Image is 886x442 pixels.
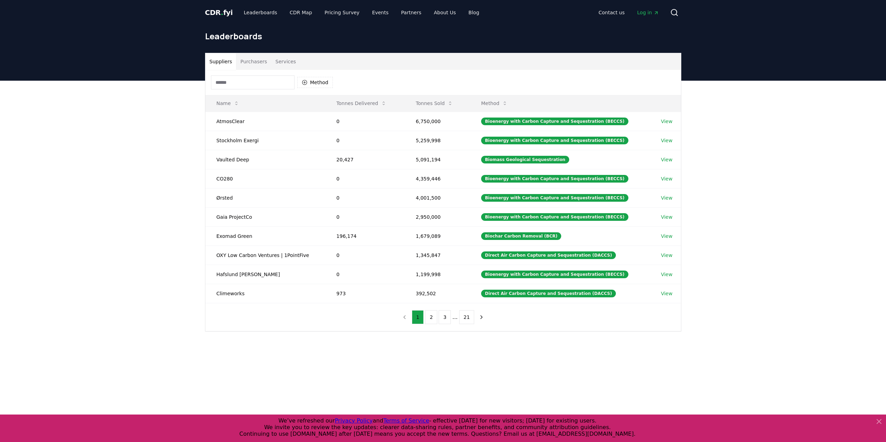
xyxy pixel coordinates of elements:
button: Purchasers [236,53,271,70]
button: Suppliers [205,53,236,70]
button: Method [297,77,333,88]
a: View [661,194,672,201]
div: Bioenergy with Carbon Capture and Sequestration (BECCS) [481,213,628,221]
td: 5,091,194 [405,150,470,169]
a: Events [367,6,394,19]
td: 2,950,000 [405,207,470,226]
button: 1 [412,310,424,324]
button: 2 [425,310,437,324]
a: Partners [395,6,427,19]
div: Bioenergy with Carbon Capture and Sequestration (BECCS) [481,175,628,183]
td: CO280 [205,169,326,188]
button: 3 [439,310,451,324]
a: View [661,175,672,182]
button: Method [476,96,513,110]
td: 196,174 [325,226,405,246]
button: 21 [459,310,475,324]
div: Bioenergy with Carbon Capture and Sequestration (BECCS) [481,194,628,202]
td: Exomad Green [205,226,326,246]
li: ... [452,313,457,321]
a: CDR.fyi [205,8,233,17]
a: Blog [463,6,485,19]
td: 1,345,847 [405,246,470,265]
div: Biomass Geological Sequestration [481,156,569,163]
div: Direct Air Carbon Capture and Sequestration (DACCS) [481,251,616,259]
td: 0 [325,131,405,150]
a: View [661,118,672,125]
td: Climeworks [205,284,326,303]
td: 1,199,998 [405,265,470,284]
td: 0 [325,112,405,131]
nav: Main [238,6,485,19]
h1: Leaderboards [205,31,681,42]
td: 20,427 [325,150,405,169]
td: Vaulted Deep [205,150,326,169]
td: Gaia ProjectCo [205,207,326,226]
div: Bioenergy with Carbon Capture and Sequestration (BECCS) [481,271,628,278]
td: Hafslund [PERSON_NAME] [205,265,326,284]
td: 0 [325,246,405,265]
td: 4,001,500 [405,188,470,207]
a: View [661,290,672,297]
a: Leaderboards [238,6,283,19]
a: View [661,156,672,163]
td: 6,750,000 [405,112,470,131]
td: 392,502 [405,284,470,303]
a: Contact us [593,6,630,19]
button: next page [476,310,487,324]
td: 4,359,446 [405,169,470,188]
a: About Us [428,6,461,19]
td: 973 [325,284,405,303]
button: Name [211,96,245,110]
a: View [661,271,672,278]
td: 0 [325,265,405,284]
td: 0 [325,188,405,207]
td: AtmosClear [205,112,326,131]
td: 0 [325,169,405,188]
td: OXY Low Carbon Ventures | 1PointFive [205,246,326,265]
td: 5,259,998 [405,131,470,150]
a: View [661,214,672,220]
span: CDR fyi [205,8,233,17]
button: Services [271,53,300,70]
td: 1,679,089 [405,226,470,246]
button: Tonnes Sold [410,96,458,110]
td: Ørsted [205,188,326,207]
a: View [661,252,672,259]
nav: Main [593,6,664,19]
a: CDR Map [284,6,317,19]
div: Bioenergy with Carbon Capture and Sequestration (BECCS) [481,118,628,125]
td: 0 [325,207,405,226]
button: Tonnes Delivered [331,96,392,110]
a: Log in [632,6,664,19]
div: Bioenergy with Carbon Capture and Sequestration (BECCS) [481,137,628,144]
div: Biochar Carbon Removal (BCR) [481,232,561,240]
span: . [221,8,223,17]
td: Stockholm Exergi [205,131,326,150]
span: Log in [637,9,659,16]
a: View [661,233,672,240]
a: View [661,137,672,144]
a: Pricing Survey [319,6,365,19]
div: Direct Air Carbon Capture and Sequestration (DACCS) [481,290,616,297]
